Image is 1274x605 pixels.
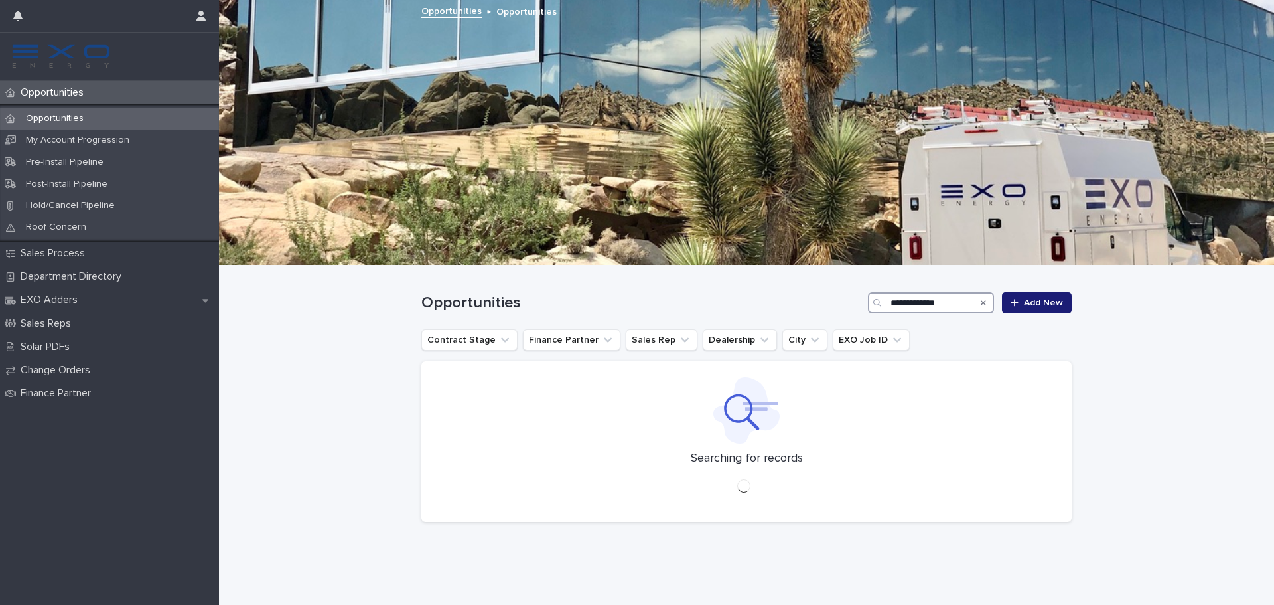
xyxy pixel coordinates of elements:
p: EXO Adders [15,294,88,306]
p: Pre-Install Pipeline [15,157,114,168]
p: Roof Concern [15,222,97,233]
p: Hold/Cancel Pipeline [15,200,125,211]
a: Add New [1002,292,1072,313]
button: Sales Rep [626,329,697,351]
p: Sales Reps [15,317,82,330]
p: Change Orders [15,364,101,377]
button: Finance Partner [523,329,620,351]
p: Finance Partner [15,387,102,400]
input: Search [868,292,994,313]
p: Sales Process [15,247,96,260]
p: Opportunities [15,113,94,124]
p: Opportunities [496,3,557,18]
p: Opportunities [15,86,94,99]
img: FKS5r6ZBThi8E5hshIGi [11,43,111,70]
span: Add New [1024,298,1063,307]
p: Solar PDFs [15,341,80,353]
h1: Opportunities [421,294,863,313]
p: Post-Install Pipeline [15,179,118,190]
p: My Account Progression [15,135,140,146]
button: City [782,329,827,351]
p: Department Directory [15,270,132,283]
a: Opportunities [421,3,482,18]
button: EXO Job ID [833,329,910,351]
button: Contract Stage [421,329,518,351]
button: Dealership [703,329,777,351]
p: Searching for records [691,452,803,466]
